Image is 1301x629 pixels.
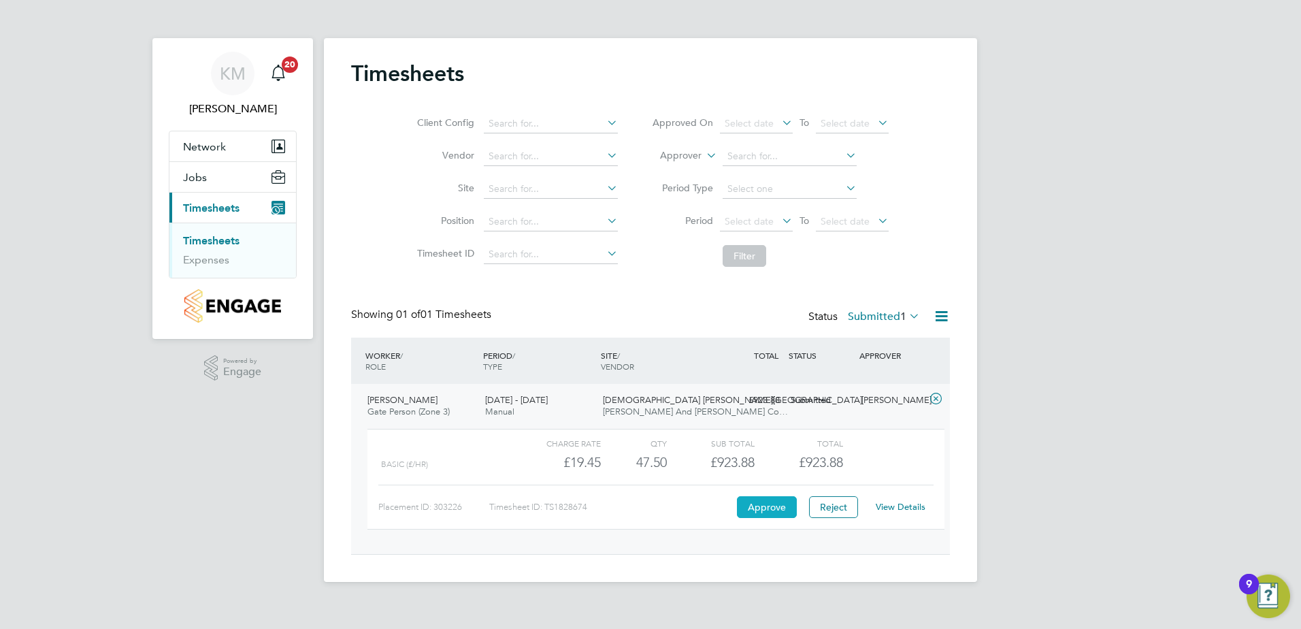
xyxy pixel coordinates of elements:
[413,247,474,259] label: Timesheet ID
[597,343,715,378] div: SITE
[484,114,618,133] input: Search for...
[513,451,601,474] div: £19.45
[396,308,491,321] span: 01 Timesheets
[183,171,207,184] span: Jobs
[413,214,474,227] label: Position
[220,65,246,82] span: KM
[785,389,856,412] div: Submitted
[601,451,667,474] div: 47.50
[169,131,296,161] button: Network
[484,180,618,199] input: Search for...
[821,215,870,227] span: Select date
[183,201,240,214] span: Timesheets
[152,38,313,339] nav: Main navigation
[396,308,421,321] span: 01 of
[485,406,514,417] span: Manual
[484,212,618,231] input: Search for...
[617,350,620,361] span: /
[809,496,858,518] button: Reject
[603,394,862,406] span: [DEMOGRAPHIC_DATA] [PERSON_NAME][GEOGRAPHIC_DATA]
[480,343,597,378] div: PERIOD
[512,350,515,361] span: /
[367,394,438,406] span: [PERSON_NAME]
[900,310,906,323] span: 1
[808,308,923,327] div: Status
[413,182,474,194] label: Site
[754,350,778,361] span: TOTAL
[169,223,296,278] div: Timesheets
[737,496,797,518] button: Approve
[603,406,788,417] span: [PERSON_NAME] And [PERSON_NAME] Co…
[204,355,262,381] a: Powered byEngage
[799,454,843,470] span: £923.88
[223,355,261,367] span: Powered by
[265,52,292,95] a: 20
[640,149,702,163] label: Approver
[413,149,474,161] label: Vendor
[652,182,713,194] label: Period Type
[667,435,755,451] div: Sub Total
[876,501,925,513] a: View Details
[169,101,297,117] span: Kyle Munden
[483,361,502,372] span: TYPE
[169,193,296,223] button: Timesheets
[489,496,734,518] div: Timesheet ID: TS1828674
[282,57,298,73] span: 20
[183,140,226,153] span: Network
[400,350,403,361] span: /
[652,214,713,227] label: Period
[1247,575,1290,618] button: Open Resource Center, 9 new notifications
[351,308,494,322] div: Showing
[795,114,813,131] span: To
[169,162,296,192] button: Jobs
[485,394,548,406] span: [DATE] - [DATE]
[183,234,240,247] a: Timesheets
[413,116,474,129] label: Client Config
[725,215,774,227] span: Select date
[378,496,489,518] div: Placement ID: 303226
[856,343,927,368] div: APPROVER
[785,343,856,368] div: STATUS
[848,310,920,323] label: Submitted
[725,117,774,129] span: Select date
[821,117,870,129] span: Select date
[169,289,297,323] a: Go to home page
[723,147,857,166] input: Search for...
[795,212,813,229] span: To
[652,116,713,129] label: Approved On
[1246,584,1252,602] div: 9
[755,435,842,451] div: Total
[351,60,464,87] h2: Timesheets
[169,52,297,117] a: KM[PERSON_NAME]
[723,245,766,267] button: Filter
[484,245,618,264] input: Search for...
[367,406,450,417] span: Gate Person (Zone 3)
[362,343,480,378] div: WORKER
[513,435,601,451] div: Charge rate
[856,389,927,412] div: [PERSON_NAME]
[183,253,229,266] a: Expenses
[184,289,280,323] img: countryside-properties-logo-retina.png
[223,366,261,378] span: Engage
[667,451,755,474] div: £923.88
[365,361,386,372] span: ROLE
[381,459,428,469] span: Basic (£/HR)
[723,180,857,199] input: Select one
[484,147,618,166] input: Search for...
[714,389,785,412] div: £923.88
[601,435,667,451] div: QTY
[601,361,634,372] span: VENDOR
